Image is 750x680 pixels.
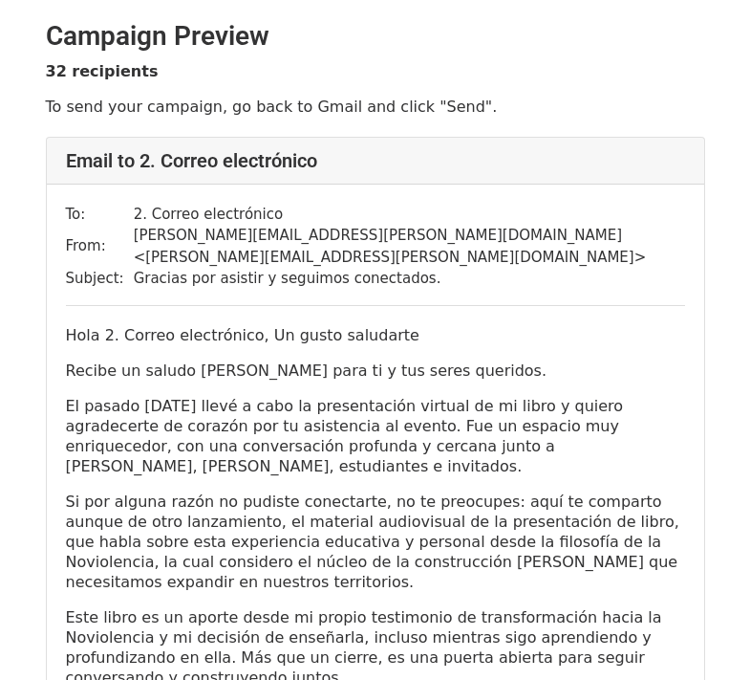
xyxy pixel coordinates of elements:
p: Hola 2. Correo electrónico, Un gusto saludarte [66,325,685,345]
td: [PERSON_NAME][EMAIL_ADDRESS][PERSON_NAME][DOMAIN_NAME] < [PERSON_NAME][EMAIL_ADDRESS][PERSON_NAME... [134,225,685,268]
td: To: [66,204,134,226]
p: Recibe un saludo [PERSON_NAME] para ti y tus seres queridos. [66,361,685,381]
td: From: [66,225,134,268]
td: Gracias por asistir y seguimos conectados. [134,268,685,290]
p: To send your campaign, go back to Gmail and click "Send". [46,97,705,117]
p: El pasado [DATE] llevé a cabo la presentación virtual de mi libro y quiero agradecerte de corazón... [66,396,685,476]
strong: 32 recipients [46,62,159,80]
td: 2. Correo electrónico [134,204,685,226]
p: Si por alguna razón no pudiste conectarte, no te preocupes: aquí te comparto aunque de otro lanza... [66,492,685,592]
h2: Campaign Preview [46,20,705,53]
td: Subject: [66,268,134,290]
h4: Email to 2. Correo electrónico [66,149,685,172]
